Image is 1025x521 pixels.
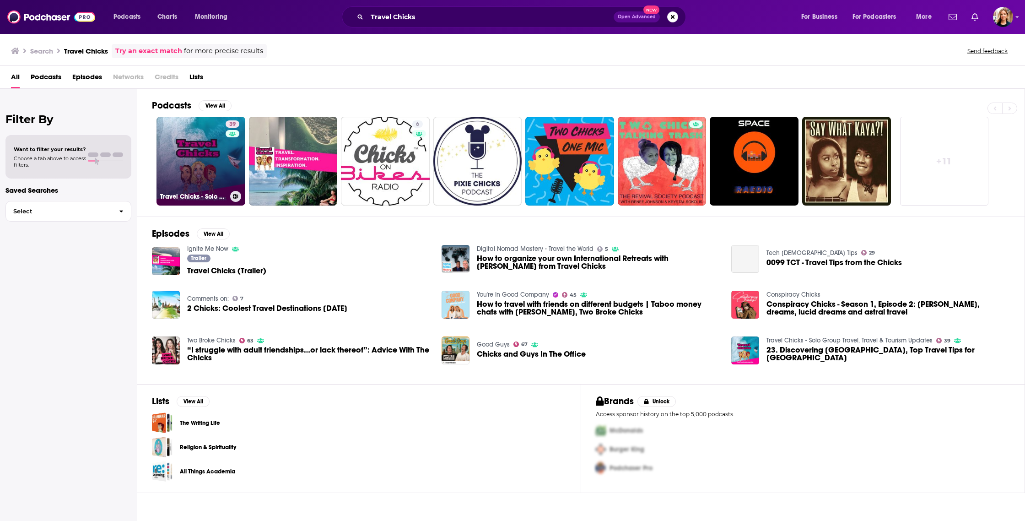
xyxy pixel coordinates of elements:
a: 45 [562,292,577,298]
a: How to organize your own International Retreats with Melissa Mackey from Travel Chicks [477,255,720,270]
span: 45 [570,293,577,297]
a: 0099 TCT - Travel Tips from the Chicks [731,245,759,273]
span: Podchaser Pro [610,464,653,472]
input: Search podcasts, credits, & more... [367,10,614,24]
img: Second Pro Logo [592,440,610,459]
span: 5 [605,247,608,251]
span: More [916,11,932,23]
img: Conspiracy Chicks - Season 1, Episode 2: Amber Heard, dreams, lucid dreams and astral travel [731,291,759,319]
a: 2 Chicks: Coolest Travel Destinations 2/27/18 [187,304,347,312]
button: View All [197,228,230,239]
button: Unlock [637,396,676,407]
img: First Pro Logo [592,421,610,440]
img: How to organize your own International Retreats with Melissa Mackey from Travel Chicks [442,245,469,273]
a: 6 [412,120,423,128]
img: Third Pro Logo [592,459,610,478]
button: open menu [189,10,239,24]
a: ListsView All [152,396,210,407]
a: 39 [936,338,951,343]
span: Choose a tab above to access filters. [14,155,86,168]
button: Select [5,201,131,222]
img: 23. Discovering Peru, Top Travel Tips for Lima [731,336,759,364]
a: Try an exact match [115,46,182,56]
a: Travel Chicks (Trailer) [187,267,266,275]
span: Select [6,208,112,214]
a: Episodes [72,70,102,88]
a: 29 [861,250,875,255]
a: Show notifications dropdown [945,9,960,25]
span: Lists [189,70,203,88]
h2: Lists [152,396,169,407]
span: For Podcasters [852,11,896,23]
img: Chicks and Guys In The Office [442,336,469,364]
span: 39 [944,339,950,343]
a: 39 [226,120,239,128]
button: View All [177,396,210,407]
h3: Search [30,47,53,55]
a: 63 [239,338,254,343]
span: for more precise results [184,46,263,56]
a: Religion & Spirituality [152,437,173,457]
h3: Travel Chicks [64,47,108,55]
p: Saved Searches [5,186,131,195]
span: How to organize your own International Retreats with [PERSON_NAME] from Travel Chicks [477,255,720,270]
span: 67 [521,342,528,347]
a: 0099 TCT - Travel Tips from the Chicks [766,259,902,266]
span: 7 [240,297,243,301]
img: “I struggle with adult friendships…or lack thereof”: Advice With The Chicks [152,336,180,364]
a: +11 [900,117,989,206]
span: Want to filter your results? [14,146,86,152]
a: Ignite Me Now [187,245,228,253]
span: New [643,5,660,14]
button: open menu [847,10,910,24]
div: Search podcasts, credits, & more... [351,6,695,27]
span: All [11,70,20,88]
button: View All [199,100,232,111]
button: open menu [795,10,849,24]
span: Credits [155,70,178,88]
img: Travel Chicks (Trailer) [152,247,180,275]
a: The Writing Life [152,412,173,433]
span: “I struggle with adult friendships…or lack thereof”: Advice With The Chicks [187,346,431,362]
a: Good Guys [477,341,510,348]
a: Tech Chick Tips [766,249,858,257]
a: Conspiracy Chicks - Season 1, Episode 2: Amber Heard, dreams, lucid dreams and astral travel [766,300,1010,316]
img: How to travel with friends on different budgets | Taboo money chats with Alex Hourigan, Two Broke... [442,291,469,319]
a: The Writing Life [180,418,220,428]
button: Show profile menu [993,7,1013,27]
a: Religion & Spirituality [180,442,236,452]
span: Burger King [610,445,644,453]
span: Networks [113,70,144,88]
a: Podcasts [31,70,61,88]
a: Travel Chicks - Solo Group Travel, Travel & Tourism Updates [766,336,933,344]
span: 23. Discovering [GEOGRAPHIC_DATA], Top Travel Tips for [GEOGRAPHIC_DATA] [766,346,1010,362]
span: Logged in as SusanM [993,7,1013,27]
a: Chicks and Guys In The Office [477,350,586,358]
a: Comments on: [187,295,229,303]
a: How to travel with friends on different budgets | Taboo money chats with Alex Hourigan, Two Broke... [477,300,720,316]
span: McDonalds [610,427,643,434]
a: 2 Chicks: Coolest Travel Destinations 2/27/18 [152,291,180,319]
a: You're In Good Company [477,291,549,298]
span: Open Advanced [618,15,656,19]
a: 23. Discovering Peru, Top Travel Tips for Lima [766,346,1010,362]
h2: Brands [596,396,634,407]
span: Podcasts [113,11,140,23]
a: Digital Nomad Mastery - Travel the World [477,245,593,253]
span: 63 [247,339,254,343]
h2: Podcasts [152,100,191,111]
a: 7 [232,296,244,301]
img: Podchaser - Follow, Share and Rate Podcasts [7,8,95,26]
